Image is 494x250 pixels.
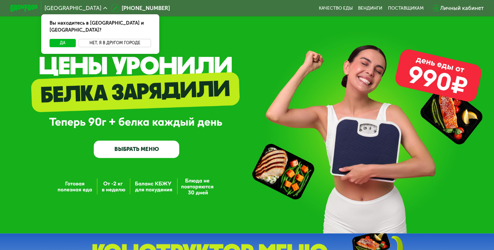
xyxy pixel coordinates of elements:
a: [PHONE_NUMBER] [111,4,170,12]
div: поставщикам [388,5,424,11]
button: Нет, я в другом городе [78,39,151,47]
div: Вы находитесь в [GEOGRAPHIC_DATA] и [GEOGRAPHIC_DATA]? [41,14,159,39]
span: [GEOGRAPHIC_DATA] [45,5,101,11]
button: Да [50,39,76,47]
a: ВЫБРАТЬ МЕНЮ [94,141,179,158]
a: Качество еды [319,5,353,11]
div: Личный кабинет [440,4,484,12]
a: Вендинги [358,5,382,11]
